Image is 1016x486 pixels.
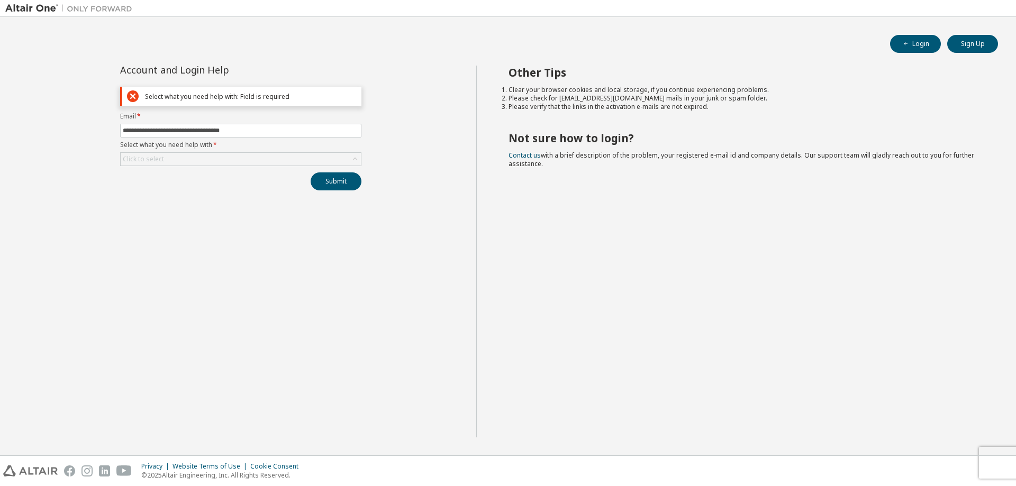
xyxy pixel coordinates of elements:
[509,151,541,160] a: Contact us
[141,471,305,480] p: © 2025 Altair Engineering, Inc. All Rights Reserved.
[99,465,110,476] img: linkedin.svg
[509,131,979,145] h2: Not sure how to login?
[311,172,361,190] button: Submit
[81,465,93,476] img: instagram.svg
[145,93,357,100] div: Select what you need help with: Field is required
[123,155,164,163] div: Click to select
[509,66,979,79] h2: Other Tips
[947,35,998,53] button: Sign Up
[250,462,305,471] div: Cookie Consent
[3,465,58,476] img: altair_logo.svg
[509,94,979,103] li: Please check for [EMAIL_ADDRESS][DOMAIN_NAME] mails in your junk or spam folder.
[890,35,941,53] button: Login
[5,3,138,14] img: Altair One
[121,153,361,166] div: Click to select
[120,66,313,74] div: Account and Login Help
[509,103,979,111] li: Please verify that the links in the activation e-mails are not expired.
[64,465,75,476] img: facebook.svg
[120,141,361,149] label: Select what you need help with
[116,465,132,476] img: youtube.svg
[120,112,361,121] label: Email
[141,462,173,471] div: Privacy
[509,86,979,94] li: Clear your browser cookies and local storage, if you continue experiencing problems.
[509,151,974,168] span: with a brief description of the problem, your registered e-mail id and company details. Our suppo...
[173,462,250,471] div: Website Terms of Use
